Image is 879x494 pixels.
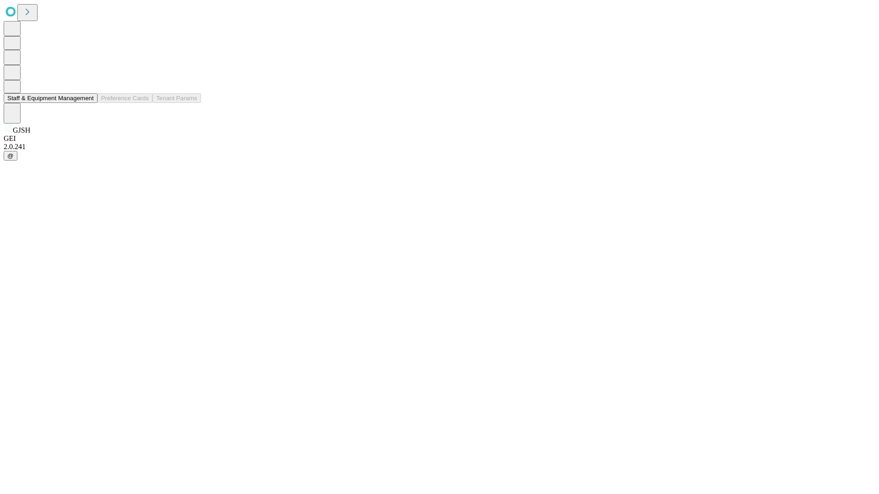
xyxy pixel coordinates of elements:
[4,93,98,103] button: Staff & Equipment Management
[98,93,152,103] button: Preference Cards
[13,126,30,134] span: GJSH
[4,151,17,161] button: @
[7,152,14,159] span: @
[4,143,875,151] div: 2.0.241
[4,134,875,143] div: GEI
[152,93,201,103] button: Tenant Params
